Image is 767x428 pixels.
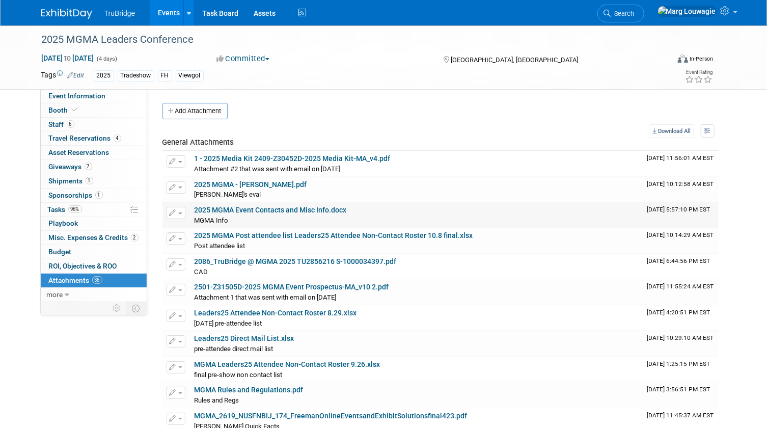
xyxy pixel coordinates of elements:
[643,357,719,382] td: Upload Timestamp
[195,334,294,342] a: Leaders25 Direct Mail List.xlsx
[158,70,172,81] div: FH
[41,274,147,287] a: Attachments36
[131,234,139,242] span: 2
[108,302,126,315] td: Personalize Event Tab Strip
[41,118,147,131] a: Staff6
[41,245,147,259] a: Budget
[41,70,85,82] td: Tags
[68,72,85,79] a: Edit
[195,217,229,224] span: MGMA Info
[195,191,261,198] span: [PERSON_NAME]'s eval
[690,55,714,63] div: In-Person
[195,371,283,379] span: final pre-show non contact list
[643,305,719,331] td: Upload Timestamp
[114,135,121,142] span: 4
[643,151,719,176] td: Upload Timestamp
[73,107,78,113] i: Booth reservation complete
[195,154,391,163] a: 1 - 2025 Media Kit 2409-Z30452D-2025 Media Kit-MA_v4.pdf
[195,206,347,214] a: 2025 MGMA Event Contacts and Misc Info.docx
[176,70,204,81] div: Viewgol
[643,228,719,253] td: Upload Timestamp
[195,257,397,265] a: 2086_TruBridge @ MGMA 2025 TU2856216 S-1000034397.pdf
[647,309,710,316] span: Upload Timestamp
[614,53,714,68] div: Event Format
[49,177,93,185] span: Shipments
[126,302,147,315] td: Toggle Event Tabs
[647,231,714,238] span: Upload Timestamp
[597,5,644,22] a: Search
[195,396,239,404] span: Rules and Regs
[49,191,103,199] span: Sponsorships
[41,189,147,202] a: Sponsorships1
[195,268,208,276] span: CAD
[41,231,147,245] a: Misc. Expenses & Credits2
[650,124,694,138] a: Download All
[647,386,710,393] span: Upload Timestamp
[451,56,578,64] span: [GEOGRAPHIC_DATA], [GEOGRAPHIC_DATA]
[195,386,304,394] a: MGMA Rules and Regulations.pdf
[643,331,719,356] td: Upload Timestamp
[611,10,635,17] span: Search
[41,89,147,103] a: Event Information
[162,103,228,119] button: Add Attachment
[41,217,147,230] a: Playbook
[49,106,80,114] span: Booth
[49,120,74,128] span: Staff
[41,160,147,174] a: Giveaways7
[63,54,73,62] span: to
[647,283,714,290] span: Upload Timestamp
[85,163,92,170] span: 7
[195,180,307,189] a: 2025 MGMA - [PERSON_NAME].pdf
[49,262,117,270] span: ROI, Objectives & ROO
[41,9,92,19] img: ExhibitDay
[49,92,106,100] span: Event Information
[41,103,147,117] a: Booth
[686,70,713,75] div: Event Rating
[678,55,688,63] img: Format-Inperson.png
[643,177,719,202] td: Upload Timestamp
[48,205,82,213] span: Tasks
[213,53,273,64] button: Committed
[41,259,147,273] a: ROI, Objectives & ROO
[643,279,719,305] td: Upload Timestamp
[49,276,102,284] span: Attachments
[195,231,473,239] a: 2025 MGMA Post attendee list Leaders25 Attendee Non-Contact Roster 10.8 final.xlsx
[47,290,63,299] span: more
[41,131,147,145] a: Travel Reservations4
[38,31,656,49] div: 2025 MGMA Leaders Conference
[195,293,337,301] span: Attachment 1 that was sent with email on [DATE]
[86,177,93,184] span: 1
[92,276,102,284] span: 36
[96,56,118,62] span: (4 days)
[41,174,147,188] a: Shipments1
[68,205,82,213] span: 96%
[67,120,74,128] span: 6
[195,165,341,173] span: Attachment #2 that was sent with email on [DATE]
[41,288,147,302] a: more
[647,180,714,188] span: Upload Timestamp
[49,148,109,156] span: Asset Reservations
[95,191,103,199] span: 1
[41,146,147,159] a: Asset Reservations
[647,257,710,264] span: Upload Timestamp
[195,242,245,250] span: Post attendee list
[195,360,380,368] a: MGMA Leaders25 Attendee Non-Contact Roster 9.26.xlsx
[118,70,154,81] div: Tradeshow
[647,412,714,419] span: Upload Timestamp
[643,202,719,228] td: Upload Timestamp
[41,53,95,63] span: [DATE] [DATE]
[658,6,717,17] img: Marg Louwagie
[647,154,714,162] span: Upload Timestamp
[647,360,710,367] span: Upload Timestamp
[94,70,114,81] div: 2025
[647,206,710,213] span: Upload Timestamp
[643,254,719,279] td: Upload Timestamp
[49,163,92,171] span: Giveaways
[49,134,121,142] span: Travel Reservations
[195,283,389,291] a: 2501-Z31505D-2025 MGMA Event Prospectus-MA_v10 2.pdf
[49,233,139,242] span: Misc. Expenses & Credits
[104,9,135,17] span: TruBridge
[195,345,273,353] span: pre-attendee direct mail list
[195,412,468,420] a: MGMA_2619_NUSFNBIJ_174_FreemanOnlineEventsandExhibitSolutionsfinal423.pdf
[647,334,714,341] span: Upload Timestamp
